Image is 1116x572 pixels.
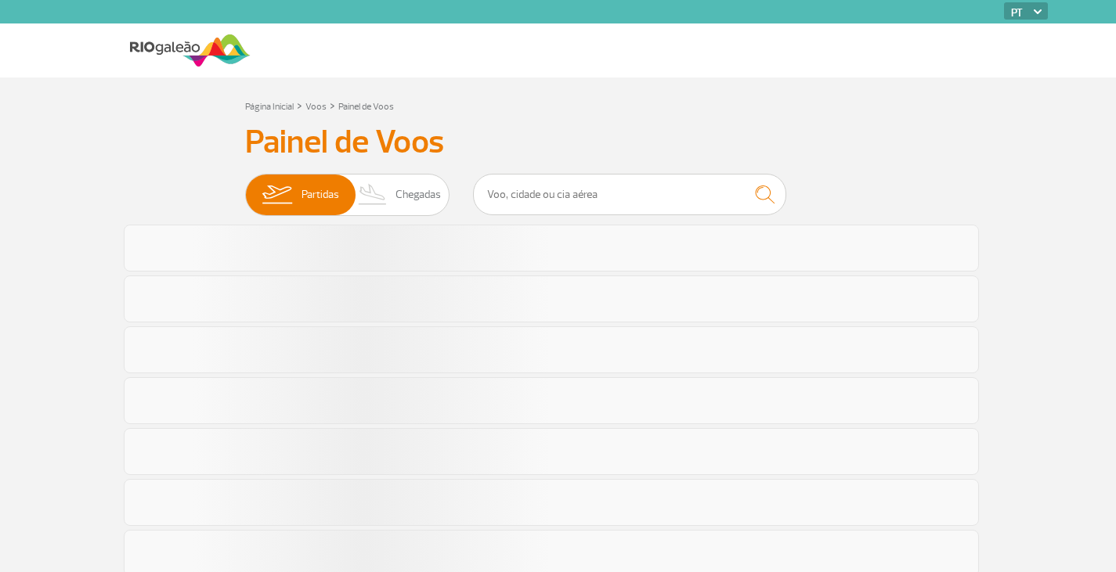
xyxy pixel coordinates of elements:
a: Página Inicial [245,101,294,113]
a: Voos [305,101,327,113]
img: slider-desembarque [350,174,396,215]
span: Chegadas [395,174,441,215]
span: Partidas [302,174,339,215]
h3: Painel de Voos [245,123,872,162]
img: slider-embarque [252,174,302,215]
a: > [330,96,335,114]
input: Voo, cidade ou cia aérea [473,174,786,215]
a: > [297,96,302,114]
a: Painel de Voos [338,101,394,113]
